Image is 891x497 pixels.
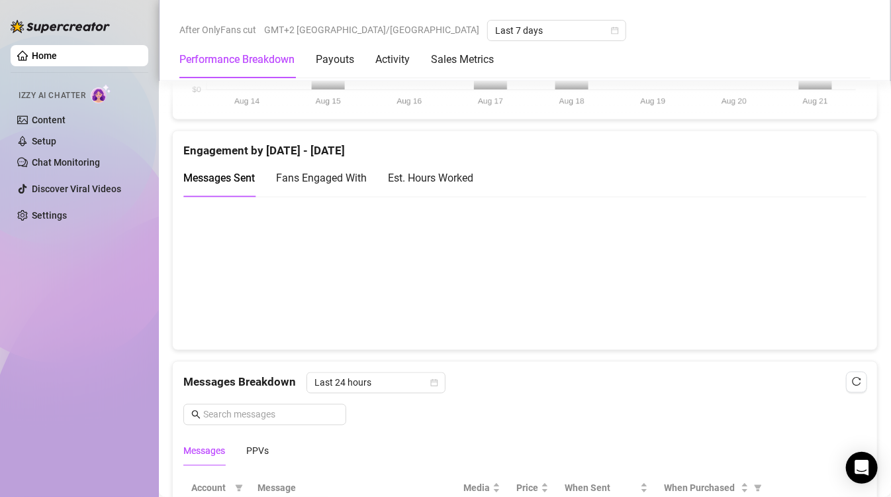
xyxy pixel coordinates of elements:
span: Izzy AI Chatter [19,89,85,102]
span: When Purchased [664,481,738,496]
div: PPVs [246,444,269,459]
div: Messages [183,444,225,459]
a: Content [32,115,66,125]
span: Account [191,481,230,496]
span: GMT+2 [GEOGRAPHIC_DATA]/[GEOGRAPHIC_DATA] [264,20,479,40]
span: After OnlyFans cut [179,20,256,40]
span: filter [235,484,243,492]
span: Last 7 days [495,21,618,40]
a: Home [32,50,57,61]
span: When Sent [565,481,637,496]
span: Last 24 hours [314,373,438,393]
input: Search messages [203,408,338,422]
div: Sales Metrics [431,52,494,68]
div: Open Intercom Messenger [846,452,878,484]
a: Discover Viral Videos [32,184,121,194]
span: calendar [611,27,619,34]
div: Activity [375,52,410,68]
span: Media [463,481,490,496]
div: Payouts [316,52,354,68]
a: Settings [32,210,67,221]
span: Price [516,481,538,496]
div: Performance Breakdown [179,52,295,68]
span: Fans Engaged With [276,172,367,184]
span: Messages Sent [183,172,255,184]
img: AI Chatter [91,84,111,103]
span: calendar [430,379,438,387]
span: filter [754,484,762,492]
div: Est. Hours Worked [388,170,473,186]
a: Setup [32,136,56,146]
span: search [191,410,201,419]
img: logo-BBDzfeDw.svg [11,20,110,33]
div: Messages Breakdown [183,372,867,394]
span: reload [852,377,861,386]
a: Chat Monitoring [32,157,100,168]
div: Engagement by [DATE] - [DATE] [183,131,867,160]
